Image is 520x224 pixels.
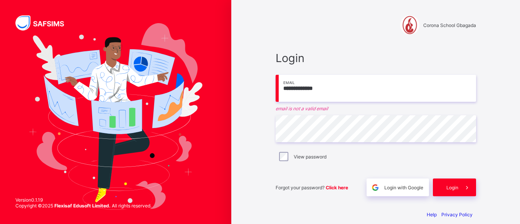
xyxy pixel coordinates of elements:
label: View password [294,154,326,160]
span: Forgot your password? [276,185,348,190]
em: email is not a valid email [276,106,476,111]
a: Privacy Policy [441,212,473,217]
strong: Flexisaf Edusoft Limited. [54,203,111,209]
span: Login with Google [384,185,423,190]
a: Click here [326,185,348,190]
img: google.396cfc9801f0270233282035f929180a.svg [371,183,380,192]
span: Login [276,51,476,65]
a: Help [427,212,437,217]
span: Version 0.1.19 [15,197,151,203]
img: SAFSIMS Logo [15,15,73,30]
img: Hero Image [29,23,202,209]
span: Copyright © 2025 All rights reserved. [15,203,151,209]
span: Login [446,185,458,190]
span: Corona School Gbagada [423,22,476,28]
